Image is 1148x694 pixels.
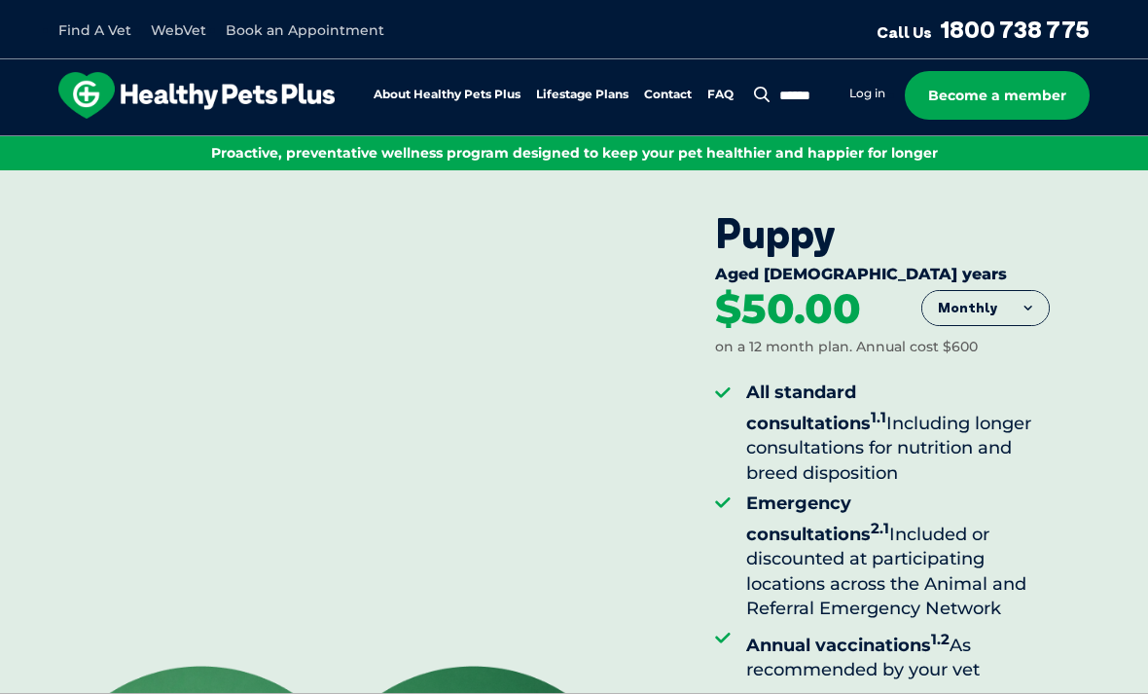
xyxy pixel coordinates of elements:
[374,89,520,101] a: About Healthy Pets Plus
[715,265,1050,288] div: Aged [DEMOGRAPHIC_DATA] years
[536,89,628,101] a: Lifestage Plans
[746,635,950,656] strong: Annual vaccinations
[922,291,1049,326] button: Monthly
[877,22,932,42] span: Call Us
[715,338,978,357] div: on a 12 month plan. Annual cost $600
[226,21,384,39] a: Book an Appointment
[746,493,889,545] strong: Emergency consultations
[211,144,938,162] span: Proactive, preventative wellness program designed to keep your pet healthier and happier for longer
[644,89,692,101] a: Contact
[849,86,885,101] a: Log in
[877,15,1090,44] a: Call Us1800 738 775
[715,209,1050,258] div: Puppy
[58,72,335,119] img: hpp-logo
[746,492,1050,621] li: Included or discounted at participating locations across the Animal and Referral Emergency Network
[871,519,889,537] sup: 2.1
[746,627,1050,682] li: As recommended by your vet
[58,21,131,39] a: Find A Vet
[715,288,861,331] div: $50.00
[746,381,1050,486] li: Including longer consultations for nutrition and breed disposition
[931,630,950,648] sup: 1.2
[707,89,734,101] a: FAQ
[871,408,886,426] sup: 1.1
[151,21,206,39] a: WebVet
[750,85,774,104] button: Search
[905,71,1090,120] a: Become a member
[746,382,886,434] strong: All standard consultations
